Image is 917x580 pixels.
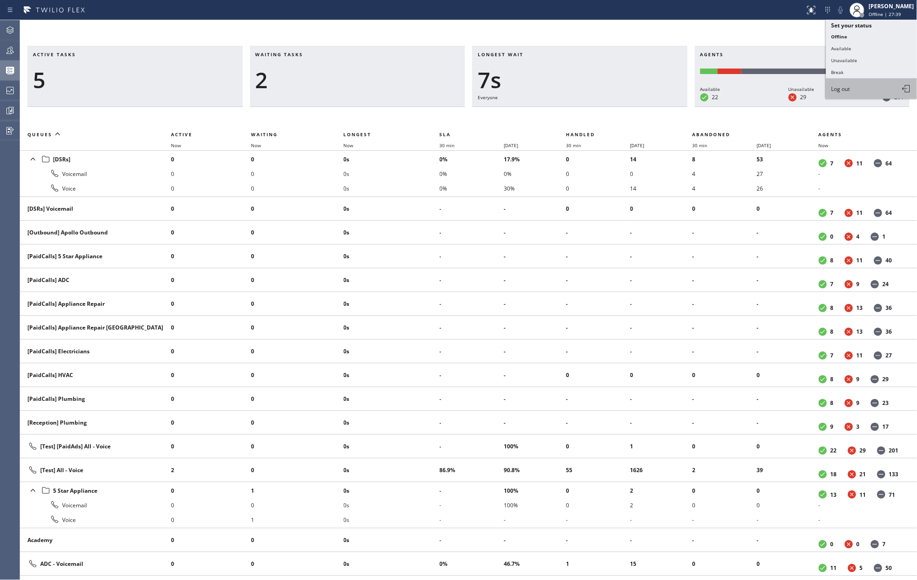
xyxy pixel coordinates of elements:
[819,159,827,167] dt: Available
[440,202,504,216] li: -
[630,498,693,512] li: 2
[256,51,304,58] span: Waiting tasks
[819,256,827,265] dt: Available
[344,249,440,264] li: 0s
[171,368,251,383] li: 0
[251,392,343,406] li: 0
[251,498,343,512] li: 0
[566,166,630,181] li: 0
[171,512,251,527] li: 0
[27,300,164,308] div: [PaidCalls] Appliance Repair
[440,483,504,498] li: -
[757,483,819,498] li: 0
[256,67,460,93] div: 2
[251,181,343,196] li: 0
[171,142,181,149] span: Now
[566,297,630,311] li: -
[566,131,595,138] span: Handled
[27,276,164,284] div: [PaidCalls] ADC
[478,51,523,58] span: Longest wait
[630,368,693,383] li: 0
[757,142,771,149] span: [DATE]
[757,415,819,430] li: -
[344,320,440,335] li: 0s
[819,280,827,288] dt: Available
[845,399,853,407] dt: Unavailable
[251,463,343,478] li: 0
[819,328,827,336] dt: Available
[630,225,693,240] li: -
[845,280,853,288] dt: Unavailable
[819,142,829,149] span: Now
[630,439,693,454] li: 1
[171,249,251,264] li: 0
[504,152,566,166] li: 17.9%
[845,351,853,360] dt: Unavailable
[692,131,730,138] span: Abandoned
[440,166,504,181] li: 0%
[630,166,693,181] li: 0
[566,498,630,512] li: 0
[857,280,860,288] dd: 9
[440,225,504,240] li: -
[874,256,882,265] dt: Offline
[874,351,882,360] dt: Offline
[848,447,856,455] dt: Unavailable
[566,463,630,478] li: 55
[630,273,693,287] li: -
[27,500,164,511] div: Voicemail
[478,67,682,93] div: 7s
[171,320,251,335] li: 0
[877,447,885,455] dt: Offline
[630,181,693,196] li: 14
[831,423,834,431] dd: 9
[440,368,504,383] li: -
[171,463,251,478] li: 2
[831,280,834,288] dd: 7
[692,344,757,359] li: -
[692,202,757,216] li: 0
[251,483,343,498] li: 1
[692,152,757,166] li: 8
[889,447,899,454] dd: 201
[877,470,885,479] dt: Offline
[845,328,853,336] dt: Unavailable
[757,202,819,216] li: 0
[757,225,819,240] li: -
[27,229,164,236] div: [Outbound] Apollo Outbound
[819,375,827,383] dt: Available
[566,273,630,287] li: -
[700,93,709,101] dt: Available
[251,142,261,149] span: Now
[630,202,693,216] li: 0
[171,152,251,166] li: 0
[831,160,834,167] dd: 7
[630,392,693,406] li: -
[630,249,693,264] li: -
[886,209,892,217] dd: 64
[883,280,889,288] dd: 24
[171,344,251,359] li: 0
[845,233,853,241] dt: Unavailable
[886,351,892,359] dd: 27
[171,483,251,498] li: 0
[692,297,757,311] li: -
[877,490,885,499] dt: Offline
[874,328,882,336] dt: Offline
[857,328,863,335] dd: 13
[251,297,343,311] li: 0
[504,297,566,311] li: -
[834,4,847,16] button: Mute
[171,225,251,240] li: 0
[251,152,343,166] li: 0
[251,131,277,138] span: Waiting
[883,375,889,383] dd: 29
[566,142,581,149] span: 30 min
[871,375,879,383] dt: Offline
[27,153,164,165] div: [DSRs]
[344,273,440,287] li: 0s
[845,304,853,312] dt: Unavailable
[171,297,251,311] li: 0
[504,249,566,264] li: -
[344,297,440,311] li: 0s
